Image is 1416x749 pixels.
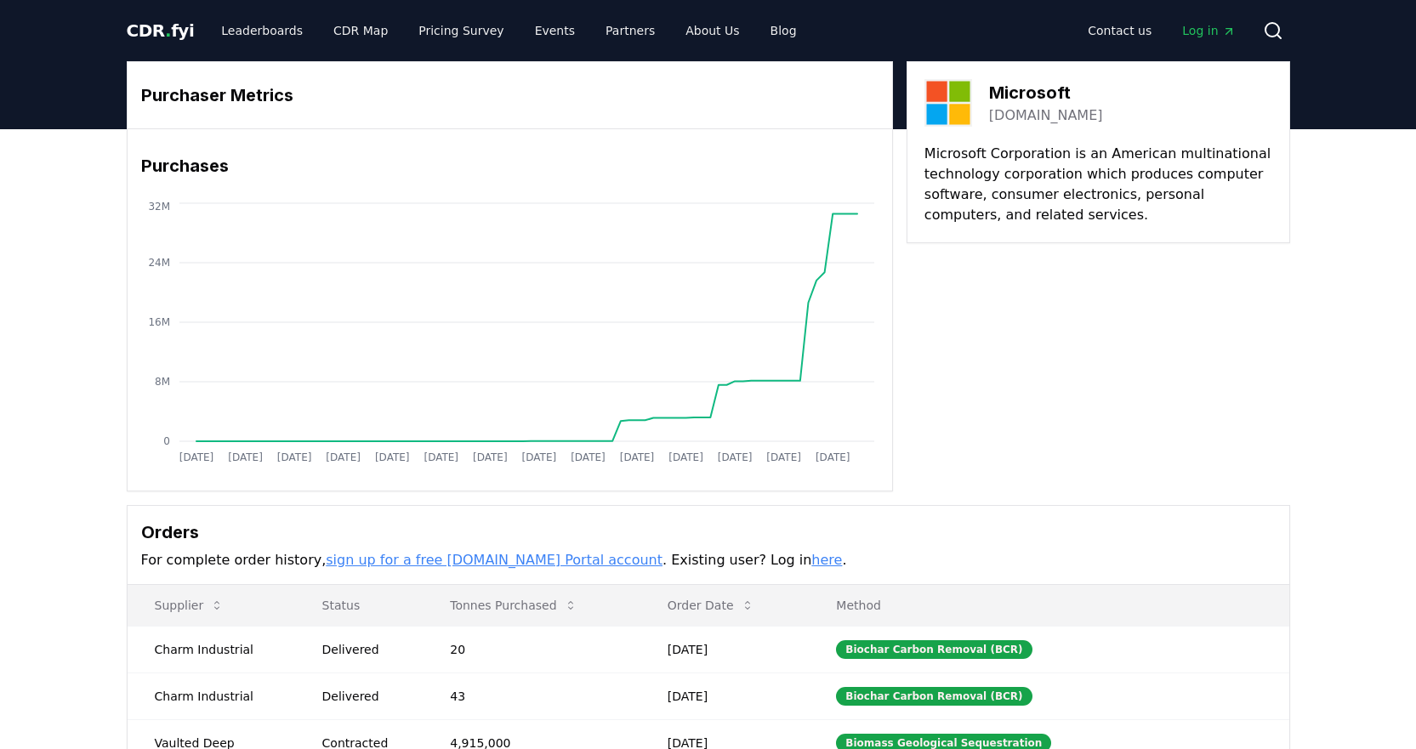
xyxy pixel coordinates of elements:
tspan: [DATE] [179,451,213,463]
div: Delivered [322,688,410,705]
button: Tonnes Purchased [436,588,590,622]
a: Blog [757,15,810,46]
tspan: [DATE] [766,451,801,463]
a: sign up for a free [DOMAIN_NAME] Portal account [326,552,663,568]
a: Events [521,15,589,46]
tspan: 0 [163,435,170,447]
tspan: 24M [148,257,170,269]
tspan: [DATE] [668,451,703,463]
a: Log in [1169,15,1248,46]
td: Charm Industrial [128,626,295,672]
p: Status [309,597,410,614]
a: Partners [592,15,668,46]
tspan: [DATE] [619,451,654,463]
div: Biochar Carbon Removal (BCR) [836,687,1032,706]
td: 43 [423,672,640,719]
tspan: [DATE] [424,451,458,463]
p: Microsoft Corporation is an American multinational technology corporation which produces computer... [924,144,1272,225]
tspan: [DATE] [473,451,508,463]
span: CDR fyi [127,20,195,41]
p: Method [822,597,1275,614]
a: [DOMAIN_NAME] [989,105,1103,126]
p: For complete order history, . Existing user? Log in . [141,550,1276,570]
td: Charm Industrial [128,672,295,719]
tspan: 16M [148,316,170,328]
span: Log in [1182,22,1235,39]
h3: Purchases [141,153,879,179]
h3: Microsoft [989,80,1103,105]
a: About Us [672,15,753,46]
span: . [165,20,171,41]
tspan: 8M [155,376,170,388]
tspan: [DATE] [571,451,606,463]
img: Microsoft-logo [924,79,972,127]
tspan: [DATE] [228,451,263,463]
nav: Main [1074,15,1248,46]
td: [DATE] [640,672,810,719]
tspan: 32M [148,201,170,213]
a: Pricing Survey [405,15,517,46]
tspan: [DATE] [276,451,311,463]
div: Biochar Carbon Removal (BCR) [836,640,1032,659]
a: CDR Map [320,15,401,46]
button: Order Date [654,588,768,622]
a: CDR.fyi [127,19,195,43]
a: Leaderboards [208,15,316,46]
td: 20 [423,626,640,672]
a: here [811,552,842,568]
h3: Orders [141,519,1276,545]
tspan: [DATE] [326,451,361,463]
button: Supplier [141,588,238,622]
tspan: [DATE] [374,451,409,463]
tspan: [DATE] [815,451,850,463]
td: [DATE] [640,626,810,672]
tspan: [DATE] [717,451,752,463]
h3: Purchaser Metrics [141,82,879,108]
div: Delivered [322,641,410,658]
tspan: [DATE] [521,451,556,463]
a: Contact us [1074,15,1165,46]
nav: Main [208,15,810,46]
